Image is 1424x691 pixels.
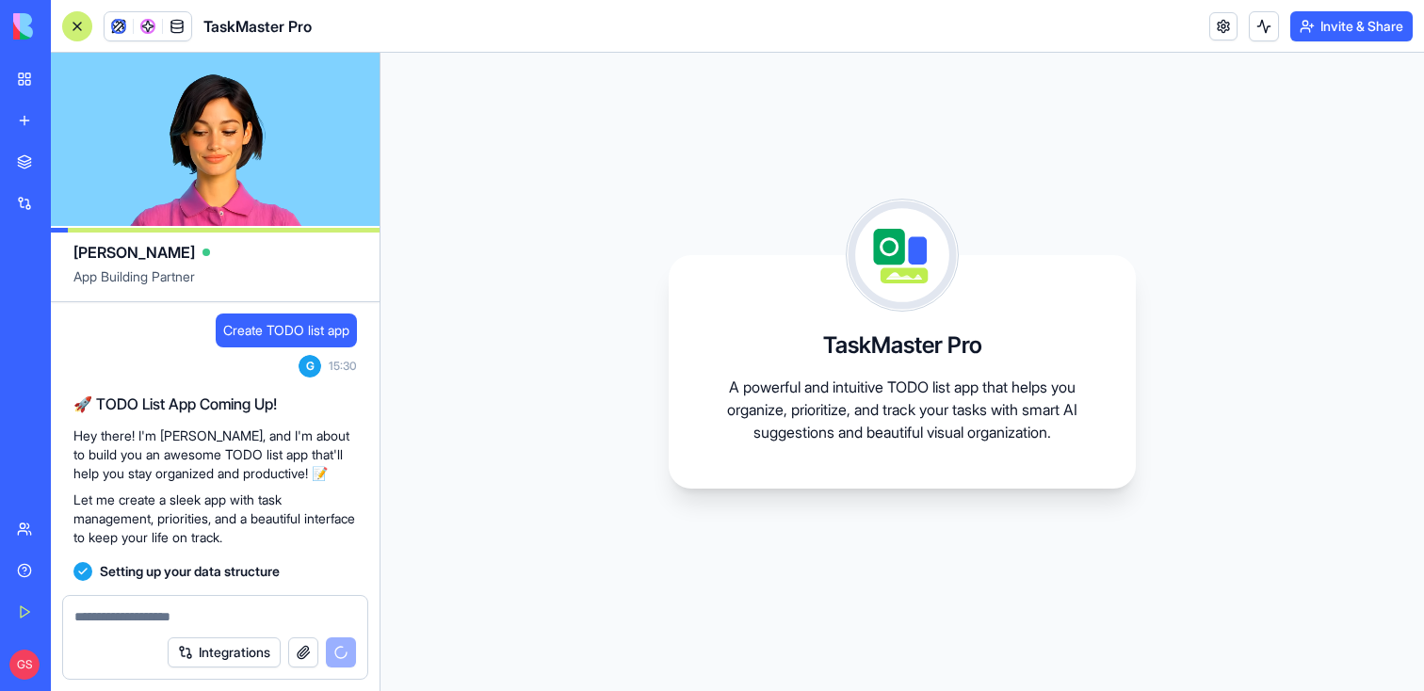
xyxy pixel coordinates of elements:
[299,355,321,378] span: G
[203,15,312,38] span: TaskMaster Pro
[223,321,349,340] span: Create TODO list app
[73,241,195,264] span: [PERSON_NAME]
[168,637,281,667] button: Integrations
[13,13,130,40] img: logo
[73,490,357,547] p: Let me create a sleek app with task management, priorities, and a beautiful interface to keep you...
[73,267,357,301] span: App Building Partner
[73,426,357,483] p: Hey there! I'm [PERSON_NAME], and I'm about to build you an awesome TODO list app that'll help yo...
[823,330,982,361] h3: TaskMaster Pro
[1290,11,1413,41] button: Invite & Share
[73,393,357,415] h2: 🚀 TODO List App Coming Up!
[9,650,40,680] span: GS
[100,562,280,581] span: Setting up your data structure
[329,359,357,374] span: 15:30
[714,376,1091,443] p: A powerful and intuitive TODO list app that helps you organize, prioritize, and track your tasks ...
